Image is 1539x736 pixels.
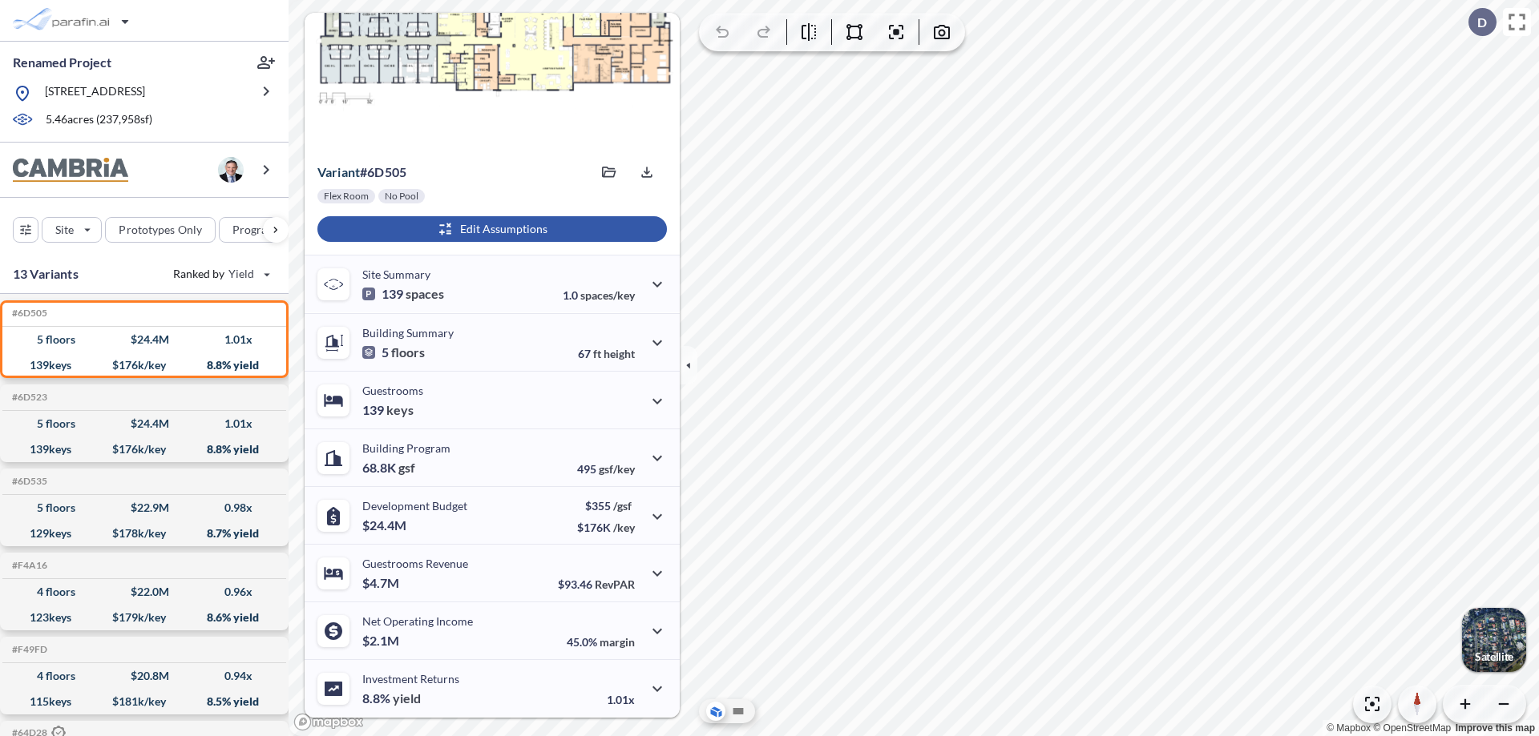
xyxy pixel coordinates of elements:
[362,384,423,397] p: Guestrooms
[13,158,128,183] img: BrandImage
[362,690,421,706] p: 8.8%
[362,575,402,591] p: $4.7M
[729,702,748,721] button: Site Plan
[599,462,635,476] span: gsf/key
[362,286,444,302] p: 139
[45,83,145,103] p: [STREET_ADDRESS]
[9,476,47,487] h5: Click to copy the code
[1462,608,1526,672] button: Switcher ImageSatellite
[706,702,725,721] button: Aerial View
[317,216,667,242] button: Edit Assumptions
[398,460,415,476] span: gsf
[160,261,281,287] button: Ranked by Yield
[1327,722,1371,734] a: Mapbox
[9,392,47,403] h5: Click to copy the code
[604,347,635,360] span: height
[385,190,418,203] p: No Pool
[9,308,47,319] h5: Click to copy the code
[362,557,468,570] p: Guestrooms Revenue
[362,633,402,649] p: $2.1M
[613,499,632,513] span: /gsf
[9,644,47,655] h5: Click to copy the code
[46,111,152,129] p: 5.46 acres ( 237,958 sf)
[317,164,406,180] p: # 6d505
[406,286,444,302] span: spaces
[577,499,635,513] p: $355
[362,614,473,628] p: Net Operating Income
[362,499,467,513] p: Development Budget
[324,190,369,203] p: Flex Room
[593,347,601,360] span: ft
[1456,722,1535,734] a: Improve this map
[13,54,111,71] p: Renamed Project
[55,222,74,238] p: Site
[317,164,360,179] span: Variant
[219,217,305,243] button: Program
[1477,15,1487,30] p: D
[218,157,244,183] img: user logo
[1475,650,1513,663] p: Satellite
[1462,608,1526,672] img: Switcher Image
[119,222,202,238] p: Prototypes Only
[613,521,635,534] span: /key
[362,267,430,281] p: Site Summary
[386,402,414,418] span: keys
[580,288,635,302] span: spaces/key
[362,517,409,533] p: $24.4M
[391,344,425,360] span: floors
[105,217,216,243] button: Prototypes Only
[578,347,635,360] p: 67
[42,217,102,243] button: Site
[362,402,414,418] p: 139
[362,344,425,360] p: 5
[293,713,364,731] a: Mapbox homepage
[563,288,635,302] p: 1.0
[577,521,635,534] p: $176K
[362,326,454,340] p: Building Summary
[9,560,47,571] h5: Click to copy the code
[1373,722,1451,734] a: OpenStreetMap
[600,635,635,649] span: margin
[232,222,277,238] p: Program
[577,462,635,476] p: 495
[567,635,635,649] p: 45.0%
[362,672,459,686] p: Investment Returns
[362,460,415,476] p: 68.8K
[228,266,255,282] span: Yield
[393,690,421,706] span: yield
[595,577,635,591] span: RevPAR
[13,264,79,284] p: 13 Variants
[362,441,450,455] p: Building Program
[558,577,635,591] p: $93.46
[607,693,635,706] p: 1.01x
